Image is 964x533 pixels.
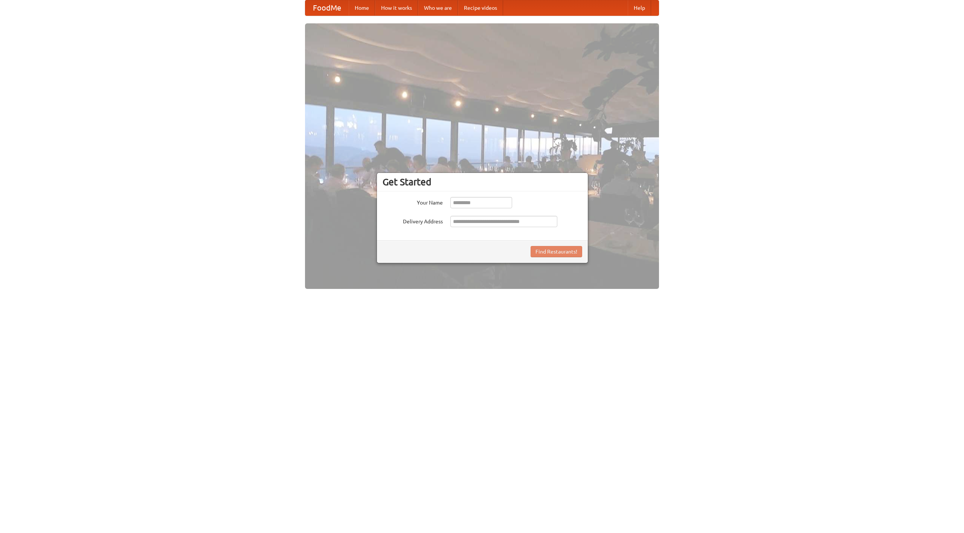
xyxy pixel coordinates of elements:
label: Delivery Address [383,216,443,225]
a: FoodMe [305,0,349,15]
h3: Get Started [383,176,582,188]
a: Home [349,0,375,15]
a: Help [628,0,651,15]
label: Your Name [383,197,443,206]
a: Recipe videos [458,0,503,15]
a: How it works [375,0,418,15]
a: Who we are [418,0,458,15]
button: Find Restaurants! [531,246,582,257]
